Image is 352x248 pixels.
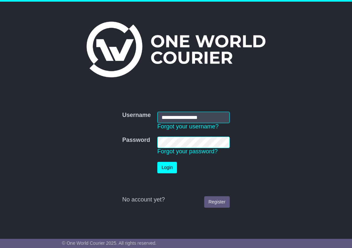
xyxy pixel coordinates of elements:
[122,196,230,203] div: No account yet?
[204,196,230,208] a: Register
[87,22,265,77] img: One World
[157,162,177,173] button: Login
[62,240,157,246] span: © One World Courier 2025. All rights reserved.
[157,148,218,155] a: Forgot your password?
[122,137,150,144] label: Password
[122,112,151,119] label: Username
[157,123,219,130] a: Forgot your username?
